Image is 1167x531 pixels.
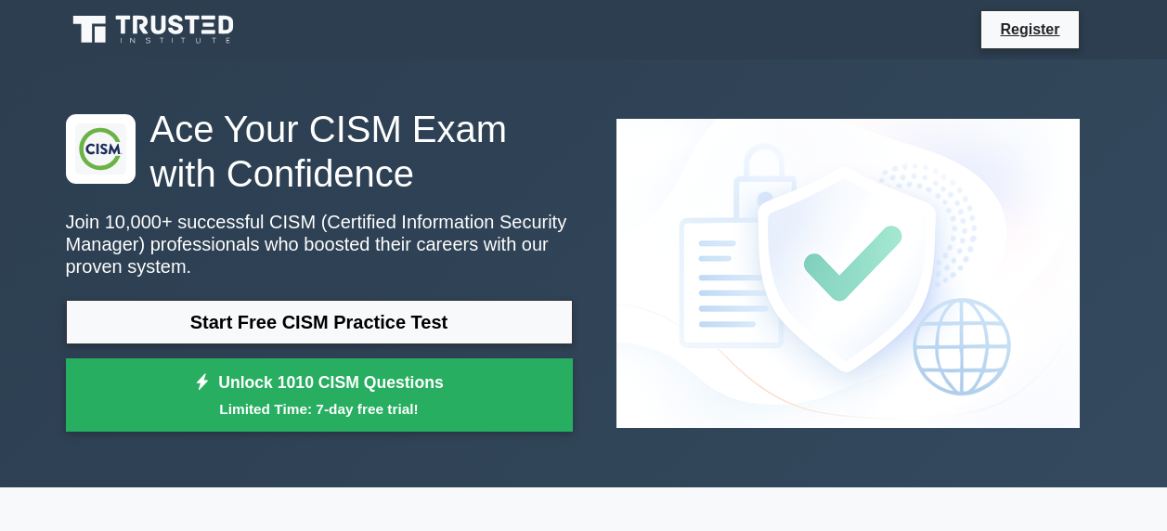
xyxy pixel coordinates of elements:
a: Unlock 1010 CISM QuestionsLimited Time: 7-day free trial! [66,358,573,433]
img: CISM (Certified Information Security Manager) Preview [602,104,1095,443]
a: Register [989,18,1070,41]
a: Start Free CISM Practice Test [66,300,573,344]
small: Limited Time: 7-day free trial! [89,398,550,420]
p: Join 10,000+ successful CISM (Certified Information Security Manager) professionals who boosted t... [66,211,573,278]
h1: Ace Your CISM Exam with Confidence [66,107,573,196]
